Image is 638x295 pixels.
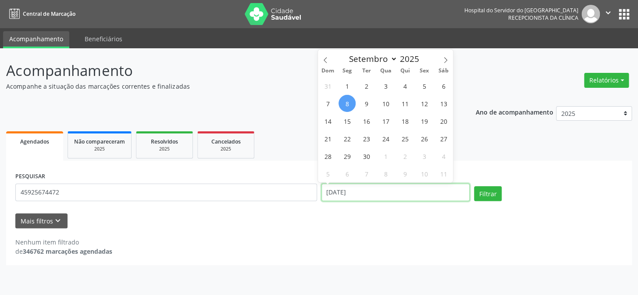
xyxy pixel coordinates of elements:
a: Acompanhamento [3,31,69,48]
a: Beneficiários [78,31,128,47]
span: Setembro 12, 2025 [416,95,433,112]
span: Outubro 8, 2025 [377,165,394,182]
button: Relatórios [584,73,629,88]
span: Setembro 30, 2025 [358,147,375,165]
div: 2025 [204,146,248,152]
span: Setembro 15, 2025 [339,112,356,130]
strong: 346762 marcações agendadas [23,247,112,255]
span: Não compareceram [74,138,125,145]
span: Setembro 16, 2025 [358,112,375,130]
span: Setembro 29, 2025 [339,147,356,165]
span: Setembro 22, 2025 [339,130,356,147]
span: Setembro 10, 2025 [377,95,394,112]
span: Setembro 23, 2025 [358,130,375,147]
span: Setembro 1, 2025 [339,77,356,94]
span: Setembro 19, 2025 [416,112,433,130]
span: Dom [318,68,337,74]
button: apps [617,7,632,22]
span: Outubro 5, 2025 [319,165,336,182]
span: Agosto 31, 2025 [319,77,336,94]
a: Central de Marcação [6,7,75,21]
span: Setembro 13, 2025 [435,95,452,112]
span: Setembro 14, 2025 [319,112,336,130]
img: img [581,5,600,23]
span: Outubro 6, 2025 [339,165,356,182]
span: Setembro 26, 2025 [416,130,433,147]
span: Sex [414,68,434,74]
div: Hospital do Servidor do [GEOGRAPHIC_DATA] [464,7,578,14]
label: PESQUISAR [15,170,45,183]
span: Setembro 5, 2025 [416,77,433,94]
span: Outubro 10, 2025 [416,165,433,182]
span: Outubro 11, 2025 [435,165,452,182]
span: Setembro 18, 2025 [396,112,413,130]
div: 2025 [74,146,125,152]
p: Ano de acompanhamento [475,106,553,117]
span: Outubro 1, 2025 [377,147,394,165]
span: Outubro 2, 2025 [396,147,413,165]
span: Outubro 3, 2025 [416,147,433,165]
span: Outubro 4, 2025 [435,147,452,165]
span: Cancelados [211,138,241,145]
span: Setembro 8, 2025 [339,95,356,112]
span: Qui [395,68,414,74]
span: Setembro 17, 2025 [377,112,394,130]
span: Setembro 25, 2025 [396,130,413,147]
span: Setembro 28, 2025 [319,147,336,165]
div: de [15,247,112,256]
div: 2025 [143,146,186,152]
div: Nenhum item filtrado [15,237,112,247]
span: Setembro 7, 2025 [319,95,336,112]
span: Sáb [434,68,453,74]
span: Setembro 6, 2025 [435,77,452,94]
input: Selecione um intervalo [321,183,470,201]
i: keyboard_arrow_down [53,216,63,226]
span: Outubro 9, 2025 [396,165,413,182]
span: Setembro 9, 2025 [358,95,375,112]
span: Setembro 11, 2025 [396,95,413,112]
input: Year [397,53,426,65]
span: Setembro 24, 2025 [377,130,394,147]
span: Agendados [20,138,49,145]
span: Central de Marcação [23,10,75,18]
span: Recepcionista da clínica [508,14,578,22]
span: Setembro 4, 2025 [396,77,413,94]
span: Setembro 2, 2025 [358,77,375,94]
span: Outubro 7, 2025 [358,165,375,182]
p: Acompanhamento [6,60,444,82]
span: Setembro 3, 2025 [377,77,394,94]
span: Seg [337,68,356,74]
select: Month [345,53,398,65]
span: Resolvidos [151,138,178,145]
span: Qua [376,68,395,74]
button: Filtrar [474,186,502,201]
span: Setembro 21, 2025 [319,130,336,147]
button: Mais filtroskeyboard_arrow_down [15,213,68,229]
span: Setembro 27, 2025 [435,130,452,147]
input: Nome, código do beneficiário ou CPF [15,183,317,201]
p: Acompanhe a situação das marcações correntes e finalizadas [6,82,444,91]
button:  [600,5,617,23]
span: Ter [356,68,376,74]
i:  [603,8,613,18]
span: Setembro 20, 2025 [435,112,452,130]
